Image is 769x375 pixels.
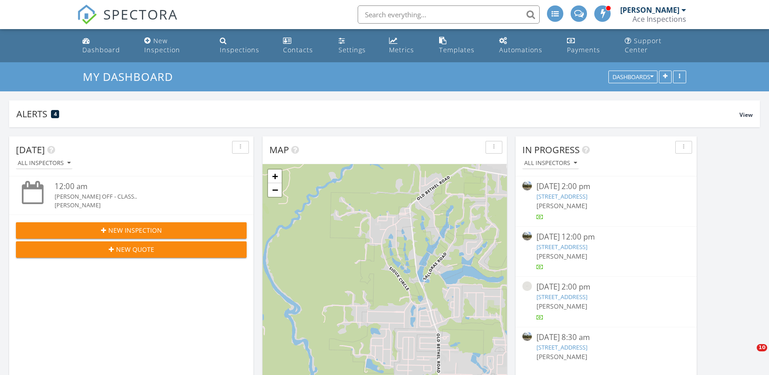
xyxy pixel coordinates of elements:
span: [PERSON_NAME] [536,252,587,260]
div: [DATE] 8:30 am [536,332,676,343]
span: View [739,111,753,119]
div: Payments [567,45,600,54]
a: [DATE] 2:00 pm [STREET_ADDRESS] [PERSON_NAME] [522,181,690,221]
div: [DATE] 2:00 pm [536,181,676,192]
div: All Inspectors [18,160,71,166]
a: New Inspection [141,33,209,59]
div: All Inspectors [524,160,577,166]
button: All Inspectors [522,157,579,170]
a: Automations (Advanced) [496,33,556,59]
div: [PERSON_NAME] [55,201,228,210]
button: All Inspectors [16,157,72,170]
a: Payments [563,33,614,59]
a: [DATE] 8:30 am [STREET_ADDRESS] [PERSON_NAME] [522,332,690,372]
span: [PERSON_NAME] [536,352,587,361]
a: Zoom in [268,170,282,183]
span: 10 [757,344,767,351]
div: Settings [339,45,366,54]
span: In Progress [522,144,580,156]
div: 12:00 am [55,181,228,192]
div: [DATE] 2:00 pm [536,281,676,293]
a: [DATE] 12:00 pm [STREET_ADDRESS] [PERSON_NAME] [522,231,690,272]
a: Support Center [621,33,690,59]
img: streetview [522,281,532,291]
a: My Dashboard [83,69,181,84]
div: Automations [499,45,542,54]
a: Zoom out [268,183,282,197]
span: New Inspection [108,225,162,235]
div: Templates [439,45,475,54]
div: Contacts [283,45,313,54]
button: New Quote [16,241,247,258]
button: New Inspection [16,222,247,239]
a: Settings [335,33,378,59]
a: [STREET_ADDRESS] [536,293,587,301]
a: Inspections [216,33,272,59]
img: The Best Home Inspection Software - Spectora [77,5,97,25]
span: [PERSON_NAME] [536,302,587,310]
a: Dashboard [79,33,133,59]
div: Ace Inspections [632,15,686,24]
img: streetview [522,332,532,341]
input: Search everything... [358,5,540,24]
div: New Inspection [144,36,180,54]
span: SPECTORA [103,5,178,24]
a: [STREET_ADDRESS] [536,243,587,251]
span: [DATE] [16,144,45,156]
a: [STREET_ADDRESS] [536,343,587,351]
a: SPECTORA [77,12,178,31]
div: Dashboard [82,45,120,54]
div: Dashboards [612,74,653,80]
span: [PERSON_NAME] [536,201,587,210]
a: Metrics [385,33,428,59]
a: Templates [435,33,488,59]
div: [DATE] 12:00 pm [536,231,676,243]
span: New Quote [116,245,154,254]
div: Inspections [220,45,259,54]
a: [DATE] 2:00 pm [STREET_ADDRESS] [PERSON_NAME] [522,281,690,322]
button: Dashboards [608,71,658,84]
img: streetview [522,231,532,241]
img: streetview [522,181,532,190]
a: Contacts [279,33,327,59]
div: [PERSON_NAME] OFF - CLASS.. [55,192,228,201]
a: [STREET_ADDRESS] [536,192,587,200]
div: Metrics [389,45,414,54]
div: [PERSON_NAME] [620,5,679,15]
div: Alerts [16,108,739,120]
span: 4 [54,111,57,117]
span: Map [269,144,289,156]
div: Support Center [625,36,662,54]
iframe: Intercom live chat [738,344,760,366]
